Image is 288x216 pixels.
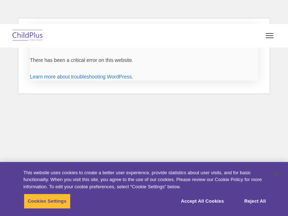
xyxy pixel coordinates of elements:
[269,166,284,181] button: Close
[30,57,258,64] p: There has been a critical error on this website.
[24,194,71,209] button: Cookies Settings
[30,74,133,80] a: Learn more about troubleshooting WordPress.
[233,194,278,209] button: Reject All
[177,194,228,209] button: Accept All Cookies
[23,169,268,190] div: This website uses cookies to create a better user experience, provide statistics about user visit...
[11,27,45,44] img: ChildPlus by Procare Solutions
